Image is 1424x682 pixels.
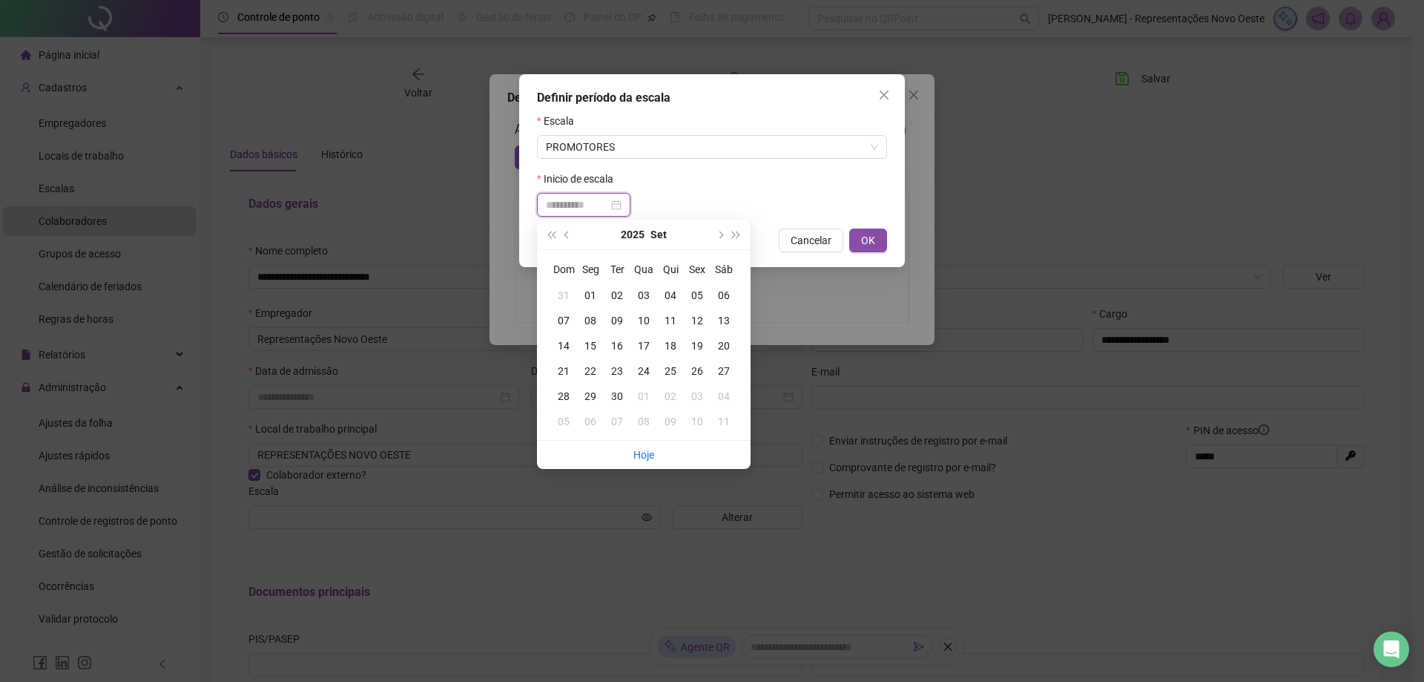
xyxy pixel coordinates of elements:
div: 16 [604,338,630,354]
div: 24 [630,363,657,379]
td: 2025-09-03 [630,283,657,308]
td: 2025-10-01 [630,384,657,409]
div: 26 [684,363,711,379]
td: 2025-09-05 [684,283,711,308]
div: 22 [577,363,604,379]
div: 04 [711,388,737,404]
th: Qua [630,256,657,283]
td: 2025-09-13 [711,308,737,333]
button: prev-year [559,220,576,249]
td: 2025-09-15 [577,333,604,358]
button: Cancelar [779,229,843,252]
td: 2025-09-14 [550,333,577,358]
div: 07 [550,312,577,329]
div: 02 [604,287,630,304]
div: 14 [550,338,577,354]
div: 11 [711,413,737,430]
td: 2025-09-06 [711,283,737,308]
td: 2025-10-06 [577,409,604,434]
div: 20 [711,338,737,354]
td: 2025-09-20 [711,333,737,358]
th: Qui [657,256,684,283]
span: Cancelar [791,232,831,249]
button: next-year [711,220,728,249]
th: Dom [550,256,577,283]
td: 2025-10-02 [657,384,684,409]
div: 01 [630,388,657,404]
div: 11 [657,312,684,329]
td: 2025-10-11 [711,409,737,434]
button: Close [872,83,896,107]
a: Hoje [633,449,654,461]
div: 03 [630,287,657,304]
div: 06 [577,413,604,430]
td: 2025-10-03 [684,384,711,409]
div: 21 [550,363,577,379]
div: 05 [550,413,577,430]
th: Ter [604,256,630,283]
td: 2025-09-12 [684,308,711,333]
div: 10 [684,413,711,430]
td: 2025-09-08 [577,308,604,333]
td: 2025-09-10 [630,308,657,333]
div: 01 [577,287,604,304]
div: 12 [684,312,711,329]
div: 29 [577,388,604,404]
td: 2025-10-10 [684,409,711,434]
span: PROMOTORES [546,136,878,158]
td: 2025-09-19 [684,333,711,358]
td: 2025-09-30 [604,384,630,409]
button: month panel [650,220,667,249]
button: super-next-year [728,220,745,249]
div: 10 [630,312,657,329]
div: 28 [550,388,577,404]
div: Definir período da escala [537,89,887,107]
div: 06 [711,287,737,304]
td: 2025-09-26 [684,358,711,384]
div: 13 [711,312,737,329]
button: OK [849,229,887,252]
div: 09 [657,413,684,430]
button: super-prev-year [543,220,559,249]
td: 2025-10-05 [550,409,577,434]
div: 30 [604,388,630,404]
th: Sáb [711,256,737,283]
td: 2025-09-09 [604,308,630,333]
div: 27 [711,363,737,379]
td: 2025-09-02 [604,283,630,308]
td: 2025-09-21 [550,358,577,384]
td: 2025-10-08 [630,409,657,434]
td: 2025-09-16 [604,333,630,358]
div: 15 [577,338,604,354]
td: 2025-09-07 [550,308,577,333]
div: 07 [604,413,630,430]
div: 18 [657,338,684,354]
div: 02 [657,388,684,404]
td: 2025-09-17 [630,333,657,358]
td: 2025-09-24 [630,358,657,384]
td: 2025-10-07 [604,409,630,434]
th: Sex [684,256,711,283]
td: 2025-08-31 [550,283,577,308]
td: 2025-09-18 [657,333,684,358]
label: Inicio de escala [537,171,623,187]
div: 08 [630,413,657,430]
td: 2025-09-04 [657,283,684,308]
td: 2025-09-11 [657,308,684,333]
div: Open Intercom Messenger [1374,632,1409,667]
div: 04 [657,287,684,304]
div: 23 [604,363,630,379]
td: 2025-10-09 [657,409,684,434]
td: 2025-09-29 [577,384,604,409]
div: 08 [577,312,604,329]
div: 31 [550,287,577,304]
button: year panel [621,220,645,249]
div: 25 [657,363,684,379]
div: 09 [604,312,630,329]
td: 2025-09-23 [604,358,630,384]
span: close [878,89,890,101]
div: 19 [684,338,711,354]
th: Seg [577,256,604,283]
div: 17 [630,338,657,354]
td: 2025-09-27 [711,358,737,384]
